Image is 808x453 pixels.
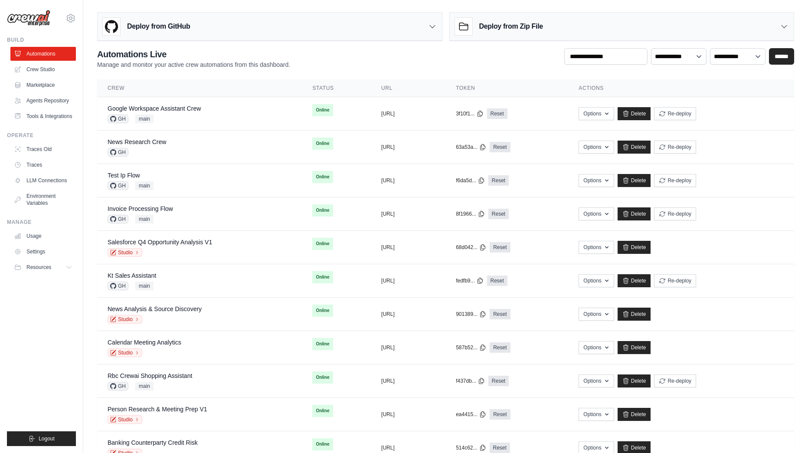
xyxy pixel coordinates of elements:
[97,60,290,69] p: Manage and monitor your active crew automations from this dashboard.
[568,79,794,97] th: Actions
[654,207,696,220] button: Re-deploy
[618,141,651,154] a: Delete
[456,311,486,318] button: 901389...
[654,107,696,120] button: Re-deploy
[10,109,76,123] a: Tools & Integrations
[490,142,510,152] a: Reset
[488,209,509,219] a: Reset
[10,47,76,61] a: Automations
[108,148,128,157] span: GH
[103,18,120,35] img: GitHub Logo
[456,244,486,251] button: 68d042...
[312,138,333,150] span: Online
[479,21,543,32] h3: Deploy from Zip File
[26,264,51,271] span: Resources
[654,174,696,187] button: Re-deploy
[108,305,202,312] a: News Analysis & Source Discovery
[10,229,76,243] a: Usage
[654,374,696,387] button: Re-deploy
[108,372,192,379] a: Rbc Crewai Shopping Assistant
[487,276,507,286] a: Reset
[618,241,651,254] a: Delete
[7,36,76,43] div: Build
[108,138,166,145] a: News Research Crew
[312,271,333,283] span: Online
[456,377,485,384] button: f437db...
[579,207,614,220] button: Options
[10,94,76,108] a: Agents Repository
[108,172,140,179] a: Test Ip Flow
[108,439,198,446] a: Banking Counterparty Credit Risk
[490,409,510,420] a: Reset
[618,374,651,387] a: Delete
[108,315,142,324] a: Studio
[579,107,614,120] button: Options
[579,374,614,387] button: Options
[579,341,614,354] button: Options
[127,21,190,32] h3: Deploy from GitHub
[97,48,290,60] h2: Automations Live
[618,408,651,421] a: Delete
[312,305,333,317] span: Online
[108,272,156,279] a: Kt Sales Assistant
[456,344,486,351] button: 587b52...
[108,348,142,357] a: Studio
[135,181,154,190] span: main
[312,104,333,116] span: Online
[579,308,614,321] button: Options
[445,79,568,97] th: Token
[7,10,50,26] img: Logo
[108,406,207,413] a: Person Research & Meeting Prep V1
[108,282,128,290] span: GH
[456,411,486,418] button: ea4415...
[312,171,333,183] span: Online
[579,274,614,287] button: Options
[108,339,181,346] a: Calendar Meeting Analytics
[97,79,302,97] th: Crew
[456,177,485,184] button: f6da5d...
[10,158,76,172] a: Traces
[39,435,55,442] span: Logout
[108,215,128,223] span: GH
[456,210,485,217] button: 8f1966...
[456,144,486,151] button: 63a53a...
[7,431,76,446] button: Logout
[490,242,510,253] a: Reset
[108,205,173,212] a: Invoice Processing Flow
[487,108,507,119] a: Reset
[488,175,509,186] a: Reset
[618,174,651,187] a: Delete
[618,308,651,321] a: Delete
[654,274,696,287] button: Re-deploy
[456,110,483,117] button: 3f10f1...
[312,338,333,350] span: Online
[618,207,651,220] a: Delete
[135,282,154,290] span: main
[7,132,76,139] div: Operate
[456,277,483,284] button: fedfb9...
[108,115,128,123] span: GH
[135,382,154,391] span: main
[302,79,371,97] th: Status
[312,238,333,250] span: Online
[108,105,201,112] a: Google Workspace Assistant Crew
[371,79,445,97] th: URL
[490,443,510,453] a: Reset
[10,245,76,259] a: Settings
[10,78,76,92] a: Marketplace
[10,260,76,274] button: Resources
[10,142,76,156] a: Traces Old
[108,382,128,391] span: GH
[108,248,142,257] a: Studio
[456,444,486,451] button: 514c62...
[10,62,76,76] a: Crew Studio
[135,115,154,123] span: main
[108,415,142,424] a: Studio
[488,376,509,386] a: Reset
[579,241,614,254] button: Options
[312,405,333,417] span: Online
[312,438,333,450] span: Online
[654,141,696,154] button: Re-deploy
[579,174,614,187] button: Options
[579,141,614,154] button: Options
